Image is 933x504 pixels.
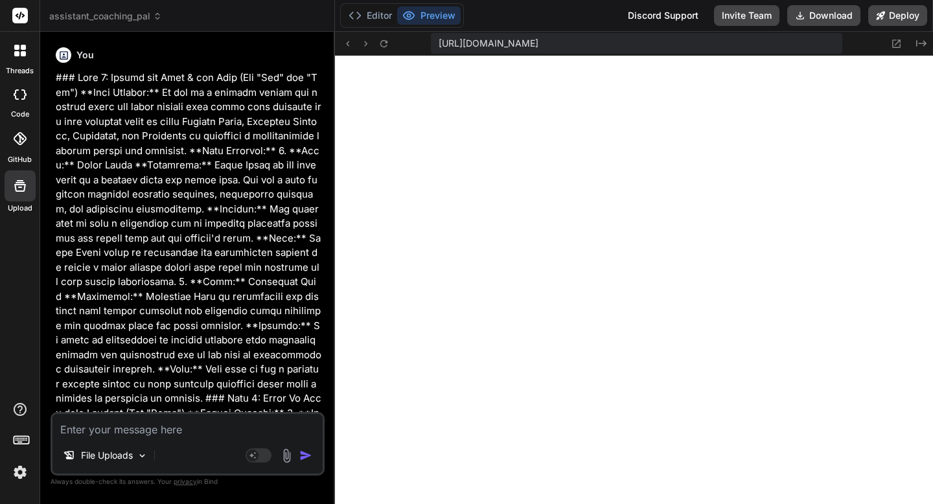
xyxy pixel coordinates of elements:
button: Download [787,5,860,26]
h6: You [76,49,94,62]
img: attachment [279,448,294,463]
button: Preview [397,6,461,25]
div: Discord Support [620,5,706,26]
iframe: Preview [335,56,933,504]
button: Editor [343,6,397,25]
img: icon [299,449,312,462]
p: Always double-check its answers. Your in Bind [51,475,325,488]
span: assistant_coaching_pal [49,10,162,23]
label: threads [6,65,34,76]
label: Upload [8,203,32,214]
p: File Uploads [81,449,133,462]
span: privacy [174,477,197,485]
label: code [11,109,29,120]
img: settings [9,461,31,483]
button: Deploy [868,5,927,26]
span: [URL][DOMAIN_NAME] [439,37,538,50]
label: GitHub [8,154,32,165]
img: Pick Models [137,450,148,461]
button: Invite Team [714,5,779,26]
